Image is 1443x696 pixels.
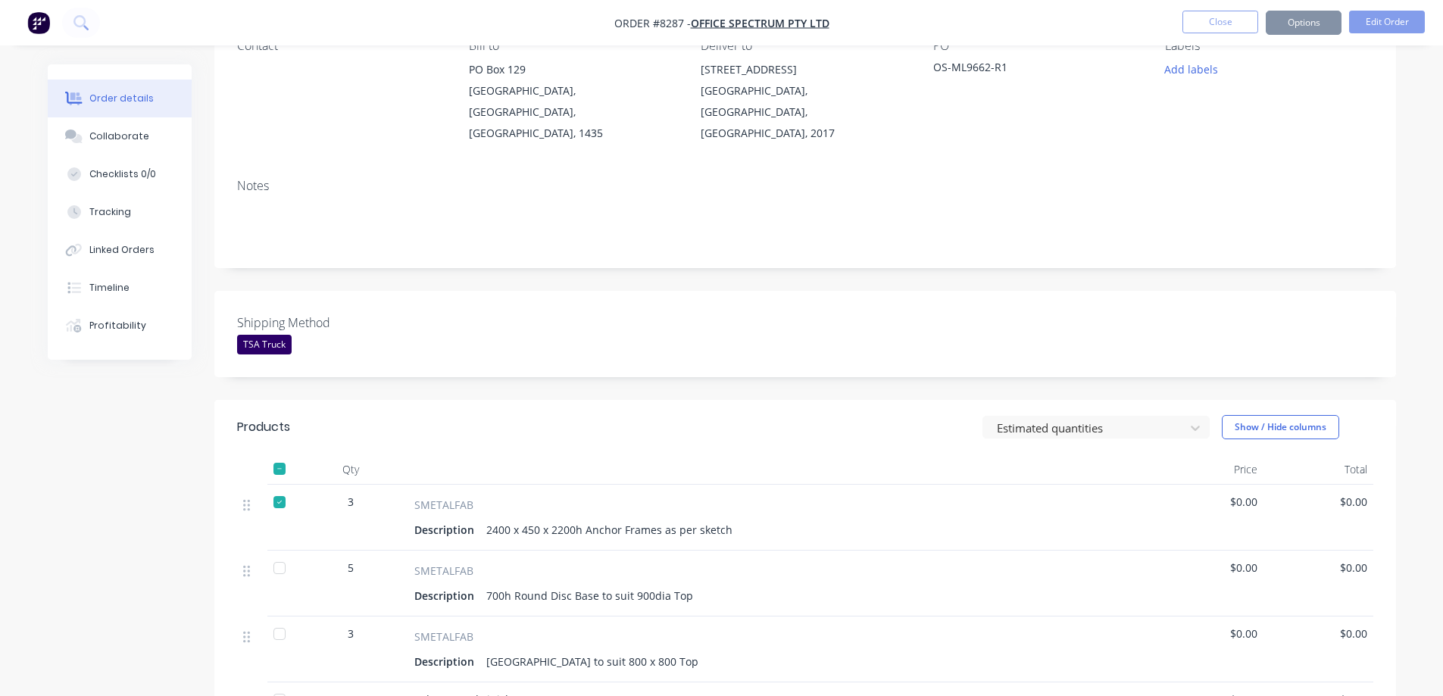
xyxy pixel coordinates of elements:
[1266,11,1341,35] button: Options
[469,39,676,53] div: Bill to
[933,59,1123,80] div: OS-ML9662-R1
[237,418,290,436] div: Products
[237,314,426,332] label: Shipping Method
[89,130,149,143] div: Collaborate
[1160,560,1257,576] span: $0.00
[701,59,908,144] div: [STREET_ADDRESS][GEOGRAPHIC_DATA], [GEOGRAPHIC_DATA], [GEOGRAPHIC_DATA], 2017
[48,80,192,117] button: Order details
[305,454,396,485] div: Qty
[469,80,676,144] div: [GEOGRAPHIC_DATA], [GEOGRAPHIC_DATA], [GEOGRAPHIC_DATA], 1435
[48,155,192,193] button: Checklists 0/0
[1270,626,1367,641] span: $0.00
[1160,626,1257,641] span: $0.00
[48,117,192,155] button: Collaborate
[1222,415,1339,439] button: Show / Hide columns
[414,585,480,607] div: Description
[48,269,192,307] button: Timeline
[237,335,292,354] div: TSA Truck
[1270,560,1367,576] span: $0.00
[89,281,130,295] div: Timeline
[89,319,146,332] div: Profitability
[27,11,50,34] img: Factory
[414,497,473,513] span: SMETALFAB
[701,80,908,144] div: [GEOGRAPHIC_DATA], [GEOGRAPHIC_DATA], [GEOGRAPHIC_DATA], 2017
[1165,39,1373,53] div: Labels
[480,585,699,607] div: 700h Round Disc Base to suit 900dia Top
[701,39,908,53] div: Deliver to
[1182,11,1258,33] button: Close
[469,59,676,144] div: PO Box 129[GEOGRAPHIC_DATA], [GEOGRAPHIC_DATA], [GEOGRAPHIC_DATA], 1435
[469,59,676,80] div: PO Box 129
[414,651,480,673] div: Description
[1157,59,1226,80] button: Add labels
[480,519,739,541] div: 2400 x 450 x 2200h Anchor Frames as per sketch
[89,205,131,219] div: Tracking
[701,59,908,80] div: [STREET_ADDRESS]
[1270,494,1367,510] span: $0.00
[1154,454,1263,485] div: Price
[414,519,480,541] div: Description
[614,16,691,30] span: Order #8287 -
[89,167,156,181] div: Checklists 0/0
[237,39,445,53] div: Contact
[48,193,192,231] button: Tracking
[1160,494,1257,510] span: $0.00
[691,16,829,30] a: Office Spectrum Pty Ltd
[348,494,354,510] span: 3
[480,651,704,673] div: [GEOGRAPHIC_DATA] to suit 800 x 800 Top
[414,563,473,579] span: SMETALFAB
[48,307,192,345] button: Profitability
[237,179,1373,193] div: Notes
[933,39,1141,53] div: PO
[414,629,473,645] span: SMETALFAB
[48,231,192,269] button: Linked Orders
[348,626,354,641] span: 3
[1349,11,1425,33] button: Edit Order
[89,243,155,257] div: Linked Orders
[348,560,354,576] span: 5
[89,92,154,105] div: Order details
[1263,454,1373,485] div: Total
